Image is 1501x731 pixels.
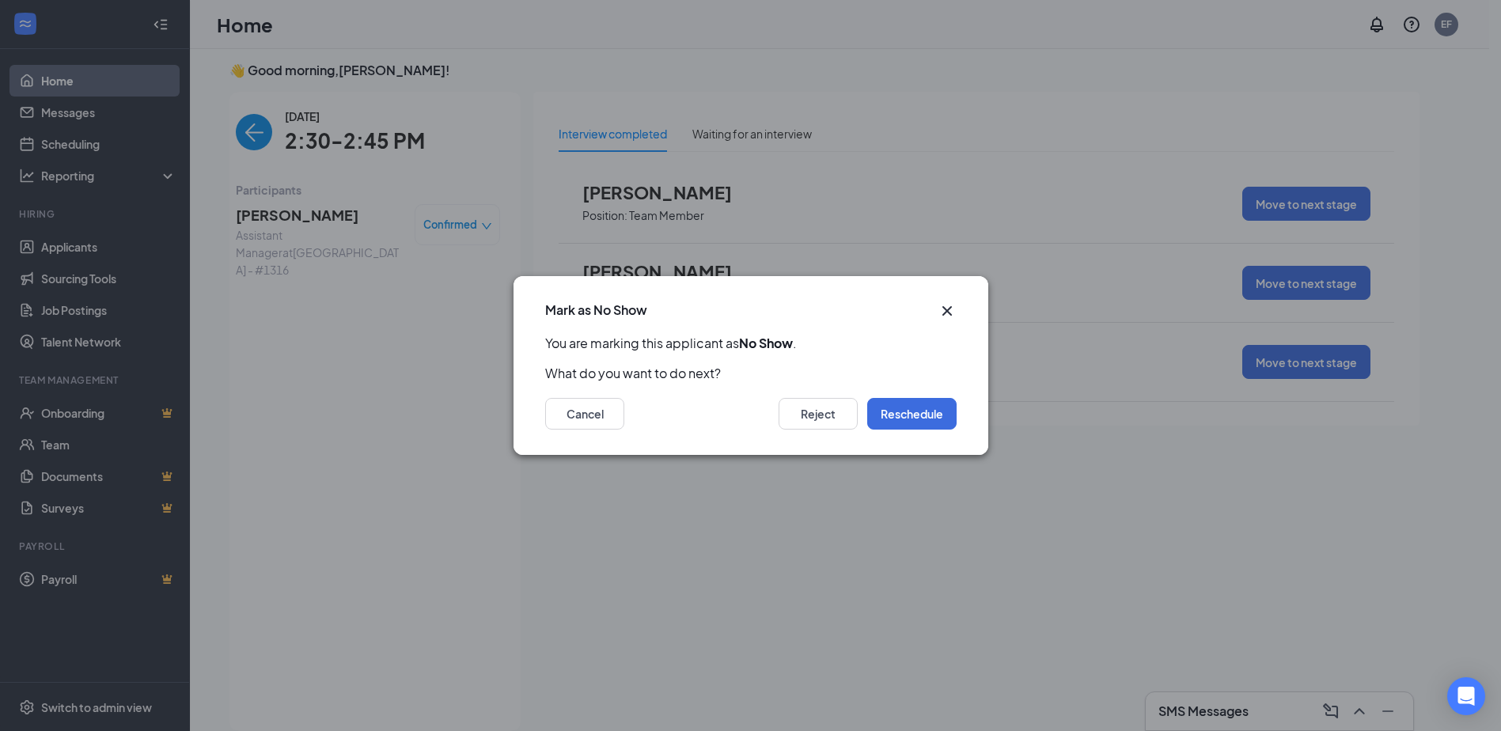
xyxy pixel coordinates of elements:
button: Cancel [545,398,624,430]
button: Reschedule [867,398,957,430]
h3: Mark as No Show [545,301,647,319]
div: Open Intercom Messenger [1447,677,1485,715]
button: Reject [779,398,858,430]
b: No Show [739,335,793,351]
button: Close [938,301,957,320]
p: You are marking this applicant as . [545,335,957,352]
svg: Cross [938,301,957,320]
p: What do you want to do next? [545,365,957,382]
